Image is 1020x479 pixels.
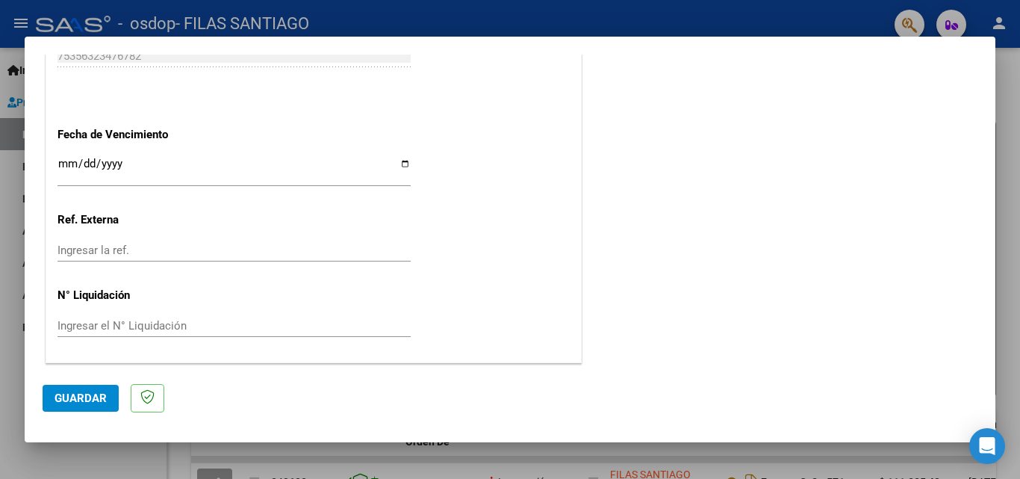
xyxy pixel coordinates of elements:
[43,385,119,412] button: Guardar
[57,126,211,143] p: Fecha de Vencimiento
[55,392,107,405] span: Guardar
[57,287,211,304] p: N° Liquidación
[57,211,211,229] p: Ref. Externa
[969,428,1005,464] div: Open Intercom Messenger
